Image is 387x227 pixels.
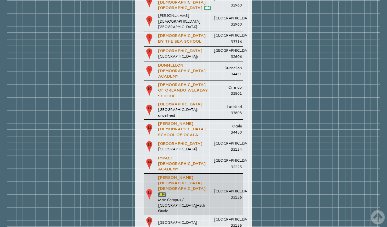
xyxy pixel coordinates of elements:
p: [GEOGRAPHIC_DATA] 32606 [214,48,242,60]
p: Dunnellon 34431 [214,65,242,78]
p: [GEOGRAPHIC_DATA] 33156 [214,188,242,201]
p: [GEOGRAPHIC_DATA] [158,220,212,225]
p: 10 [145,85,154,96]
a: 2 [159,192,165,197]
a: Dunnellon [DEMOGRAPHIC_DATA] Academy [158,63,206,79]
p: Ocala 34480 [214,123,242,136]
a: [GEOGRAPHIC_DATA] [158,102,203,106]
p: 11 [145,104,154,116]
p: [GEOGRAPHIC_DATA] [158,146,212,152]
p: 13 [145,141,154,152]
p: [GEOGRAPHIC_DATA] 32960 [214,15,242,28]
p: 8 [145,48,154,59]
p: [GEOGRAPHIC_DATA] 32225 [214,157,242,170]
p: 7 [145,33,154,45]
p: [PERSON_NAME][DEMOGRAPHIC_DATA][GEOGRAPHIC_DATA] [158,13,212,30]
a: [PERSON_NAME][DEMOGRAPHIC_DATA] School of Ocala [158,121,206,137]
p: Orlando 32801 [214,84,242,97]
a: [GEOGRAPHIC_DATA] [158,49,203,53]
p: [GEOGRAPHIC_DATA]: undefined [158,107,212,118]
p: 14 [145,158,154,170]
a: [GEOGRAPHIC_DATA] [158,141,203,146]
p: Main Campus / [GEOGRAPHIC_DATA]–5th Grade [158,197,212,214]
p: [GEOGRAPHIC_DATA] 33134 [214,140,242,153]
p: [GEOGRAPHIC_DATA] 33316 [214,32,242,45]
a: Impact [DEMOGRAPHIC_DATA] Academy [158,156,206,172]
a: [DEMOGRAPHIC_DATA] of Orlando Weekday School [158,82,208,98]
p: 12 [145,124,154,135]
p: 15 [145,189,154,200]
p: 9 [145,65,154,77]
p: 6 [145,16,154,27]
p: [GEOGRAPHIC_DATA]: [158,54,212,59]
p: Lakeland 33803 [214,104,242,116]
a: 1 [205,6,210,10]
a: [DEMOGRAPHIC_DATA] By the Sea School [158,33,206,43]
a: [PERSON_NAME][GEOGRAPHIC_DATA][DEMOGRAPHIC_DATA] [158,175,206,191]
